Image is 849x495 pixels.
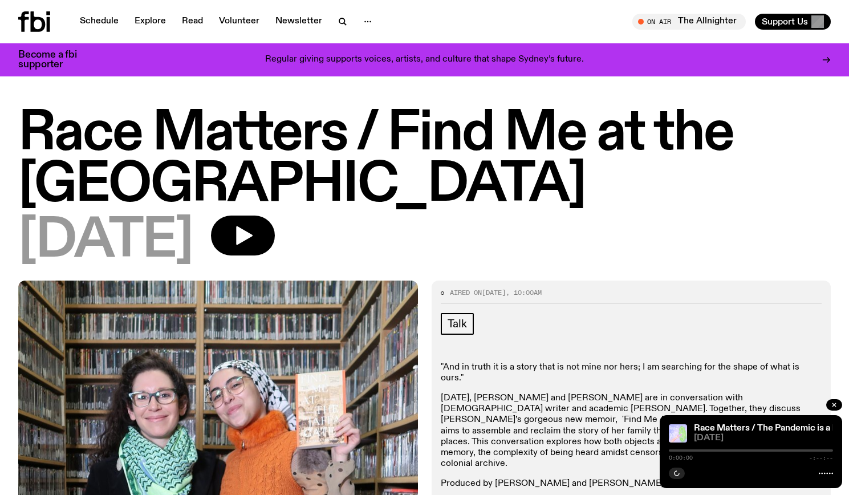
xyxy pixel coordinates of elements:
span: [DATE] [482,288,506,297]
a: Newsletter [269,14,329,30]
span: -:--:-- [809,455,833,461]
span: Talk [448,318,467,330]
p: Regular giving supports voices, artists, and culture that shape Sydney’s future. [265,55,584,65]
p: [DATE], [PERSON_NAME] and [PERSON_NAME] are in conversation with [DEMOGRAPHIC_DATA] writer and ac... [441,393,822,469]
p: "And in truth it is a story that is not mine nor hers; I am searching for the shape of what is ou... [441,362,822,384]
span: Support Us [762,17,808,27]
a: Talk [441,313,474,335]
button: On AirThe Allnighter [632,14,746,30]
p: Produced by [PERSON_NAME] and [PERSON_NAME] [441,478,822,489]
span: 0:00:00 [669,455,693,461]
a: Volunteer [212,14,266,30]
a: Read [175,14,210,30]
a: Schedule [73,14,125,30]
h1: Race Matters / Find Me at the [GEOGRAPHIC_DATA] [18,108,831,211]
span: [DATE] [694,434,833,443]
a: Explore [128,14,173,30]
h3: Become a fbi supporter [18,50,91,70]
span: , 10:00am [506,288,542,297]
button: Support Us [755,14,831,30]
span: Aired on [450,288,482,297]
span: [DATE] [18,216,193,267]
